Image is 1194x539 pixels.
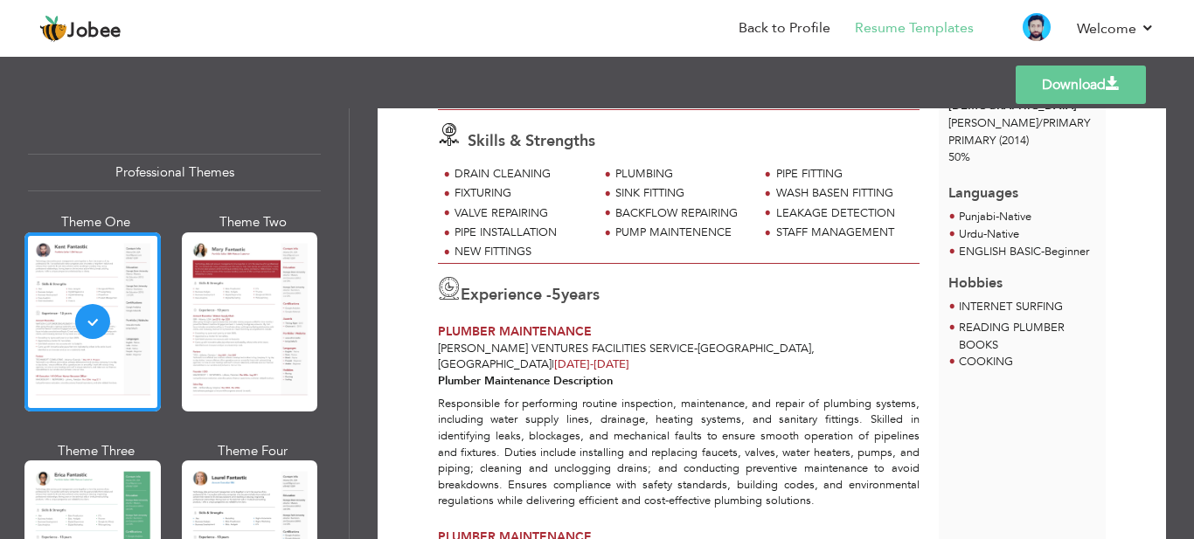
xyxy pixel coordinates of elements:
[959,209,1031,226] li: Native
[948,170,1018,204] span: Languages
[959,320,1065,353] span: READING PLUMBER BOOKS
[552,284,561,306] span: 5
[694,341,698,356] span: -
[39,15,121,43] a: Jobee
[552,356,554,372] span: |
[455,166,588,183] div: DRAIN CLEANING
[776,205,910,222] div: LEAKAGE DETECTION
[996,209,999,225] span: -
[959,244,1041,259] span: ENGLISH BASIC
[959,209,996,225] span: Punjabi
[1023,13,1051,41] img: Profile Img
[811,341,815,356] span: ,
[468,130,595,152] span: Skills & Strengths
[67,22,121,41] span: Jobee
[455,244,588,260] div: NEW FITTINGS
[185,213,322,231] div: Theme Two
[39,15,67,43] img: jobee.io
[739,18,830,38] a: Back to Profile
[948,273,1003,293] span: Hobbies
[855,18,974,38] a: Resume Templates
[615,166,749,183] div: PLUMBING
[455,205,588,222] div: VALVE REPAIRING
[28,213,164,231] div: Theme One
[776,166,910,183] div: PIPE FITTING
[1038,115,1043,131] span: /
[590,356,594,372] span: -
[554,356,594,372] span: [DATE]
[438,373,613,389] strong: Plumber Maintenance Description
[959,226,983,242] span: Urdu
[28,154,321,191] div: Professional Themes
[698,341,811,356] span: [GEOGRAPHIC_DATA]
[1041,244,1045,259] span: -
[455,185,588,202] div: FIXTURING
[959,299,1063,314] span: INTERNET SURFING
[776,185,910,202] div: WASH BASEN FITTING
[948,115,1090,131] span: [PERSON_NAME] PRIMARY
[615,185,749,202] div: SINK FITTING
[959,244,1089,261] li: Beginner
[438,323,592,340] span: PLUMBER MAINTENANCE
[983,226,987,242] span: -
[776,225,910,241] div: STAFF MANAGEMENT
[948,133,996,149] span: PRIMARY
[615,205,749,222] div: BACKFLOW REPAIRING
[554,356,629,372] span: [DATE]
[948,149,970,165] span: 50%
[1077,18,1155,39] a: Welcome
[28,442,164,460] div: Theme Three
[438,341,694,356] span: [PERSON_NAME] VENTURES FACILITIES SERVICE
[461,284,552,306] span: Experience -
[1016,66,1146,104] a: Download
[438,396,920,509] p: Responsible for performing routine inspection, maintenance, and repair of plumbing systems, inclu...
[552,284,600,307] label: years
[959,354,1013,370] span: COOKING
[999,133,1029,149] span: (2014)
[455,225,588,241] div: PIPE INSTALLATION
[185,442,322,460] div: Theme Four
[438,356,552,372] span: [GEOGRAPHIC_DATA]
[959,226,1089,244] li: Native
[615,225,749,241] div: PUMP MAINTENENCE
